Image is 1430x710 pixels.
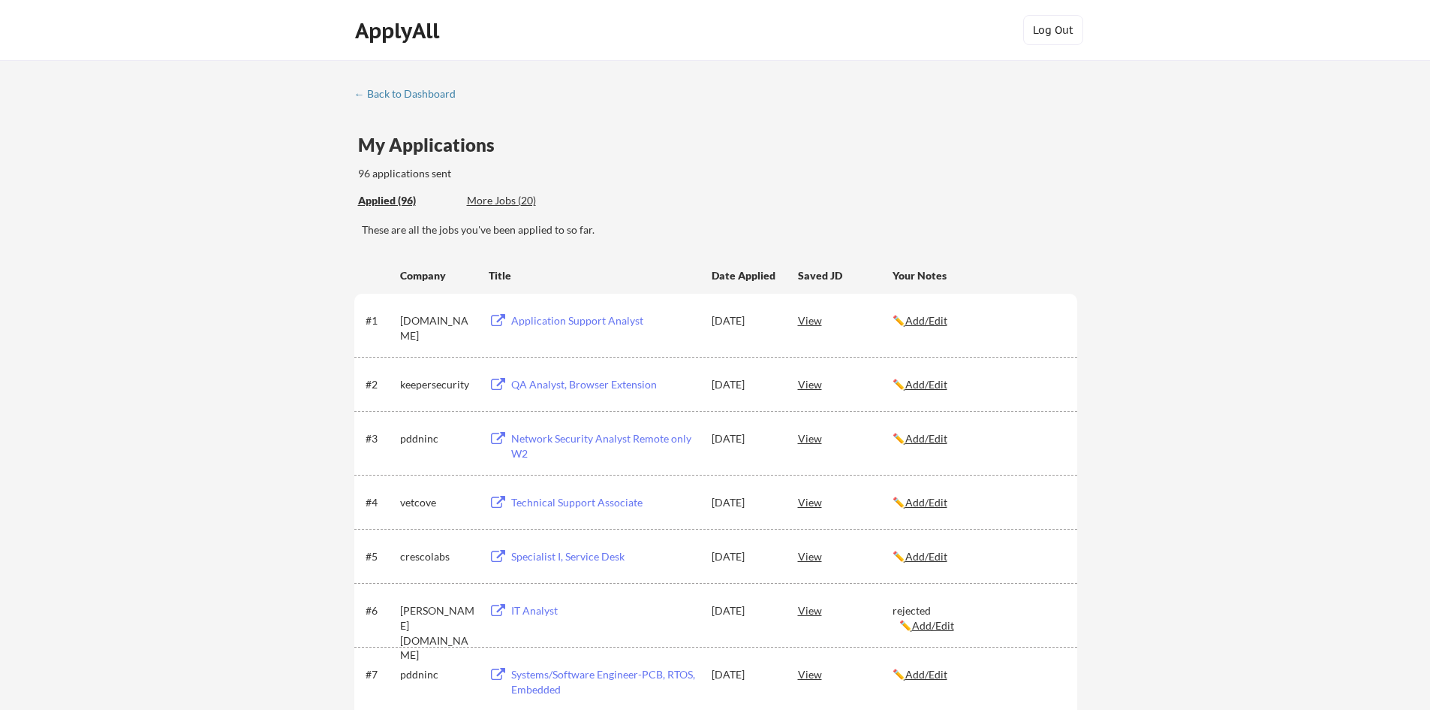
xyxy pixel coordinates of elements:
[511,431,697,461] div: Network Security Analyst Remote only W2
[798,261,893,289] div: Saved JD
[905,496,947,509] u: Add/Edit
[511,495,697,510] div: Technical Support Associate
[905,432,947,445] u: Add/Edit
[511,549,697,564] div: Specialist I, Service Desk
[358,166,649,181] div: 96 applications sent
[354,89,467,99] div: ← Back to Dashboard
[366,431,395,446] div: #3
[366,549,395,564] div: #5
[511,313,697,328] div: Application Support Analyst
[905,668,947,681] u: Add/Edit
[712,495,778,510] div: [DATE]
[712,268,778,283] div: Date Applied
[366,667,395,682] div: #7
[712,313,778,328] div: [DATE]
[893,667,1064,682] div: ✏️
[366,377,395,392] div: #2
[366,313,395,328] div: #1
[400,431,475,446] div: pddninc
[893,495,1064,510] div: ✏️
[893,313,1064,328] div: ✏️
[905,378,947,391] u: Add/Edit
[712,603,778,618] div: [DATE]
[354,88,467,103] a: ← Back to Dashboard
[467,193,577,208] div: More Jobs (20)
[358,193,456,208] div: Applied (96)
[712,549,778,564] div: [DATE]
[400,549,475,564] div: crescolabs
[358,136,507,154] div: My Applications
[798,424,893,452] div: View
[1023,15,1083,45] button: Log Out
[366,603,395,618] div: #6
[400,313,475,343] div: [DOMAIN_NAME]
[712,667,778,682] div: [DATE]
[893,377,1064,392] div: ✏️
[798,370,893,397] div: View
[905,550,947,563] u: Add/Edit
[400,268,475,283] div: Company
[467,193,577,209] div: These are job applications we think you'd be a good fit for, but couldn't apply you to automatica...
[893,549,1064,564] div: ✏️
[893,603,1064,633] div: rejected ✏️
[912,619,954,632] u: Add/Edit
[712,377,778,392] div: [DATE]
[905,314,947,327] u: Add/Edit
[358,193,456,209] div: These are all the jobs you've been applied to so far.
[893,268,1064,283] div: Your Notes
[400,495,475,510] div: vetcove
[362,222,1077,237] div: These are all the jobs you've been applied to so far.
[798,597,893,624] div: View
[400,603,475,662] div: [PERSON_NAME][DOMAIN_NAME]
[511,377,697,392] div: QA Analyst, Browser Extension
[355,18,444,44] div: ApplyAll
[511,667,697,696] div: Systems/Software Engineer-PCB, RTOS, Embedded
[511,603,697,618] div: IT Analyst
[798,307,893,334] div: View
[400,377,475,392] div: keepersecurity
[366,495,395,510] div: #4
[798,660,893,687] div: View
[489,268,697,283] div: Title
[400,667,475,682] div: pddninc
[712,431,778,446] div: [DATE]
[798,542,893,570] div: View
[893,431,1064,446] div: ✏️
[798,488,893,515] div: View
